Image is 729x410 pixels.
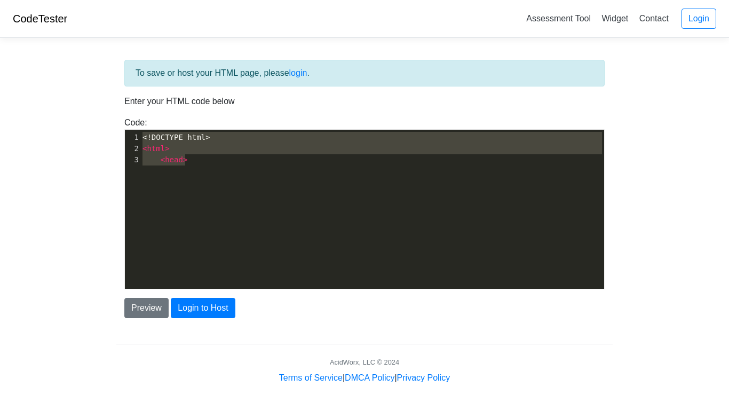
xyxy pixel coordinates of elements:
div: AcidWorx, LLC © 2024 [330,357,399,367]
div: 3 [125,154,140,165]
p: Enter your HTML code below [124,95,605,108]
a: login [289,68,307,77]
span: html [147,144,165,153]
div: Code: [116,116,613,289]
a: Contact [635,10,673,27]
div: 2 [125,143,140,154]
a: Widget [597,10,632,27]
a: Privacy Policy [397,373,450,382]
a: DMCA Policy [345,373,394,382]
button: Preview [124,298,169,318]
div: | | [279,372,450,384]
a: Terms of Service [279,373,343,382]
span: > [183,155,187,164]
div: 1 [125,132,140,143]
div: To save or host your HTML page, please . [124,60,605,86]
a: Assessment Tool [522,10,595,27]
button: Login to Host [171,298,235,318]
span: < [161,155,165,164]
a: Login [682,9,716,29]
span: <!DOCTYPE html> [142,133,210,141]
a: CodeTester [13,13,67,25]
span: head [165,155,183,164]
span: > [165,144,169,153]
span: < [142,144,147,153]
